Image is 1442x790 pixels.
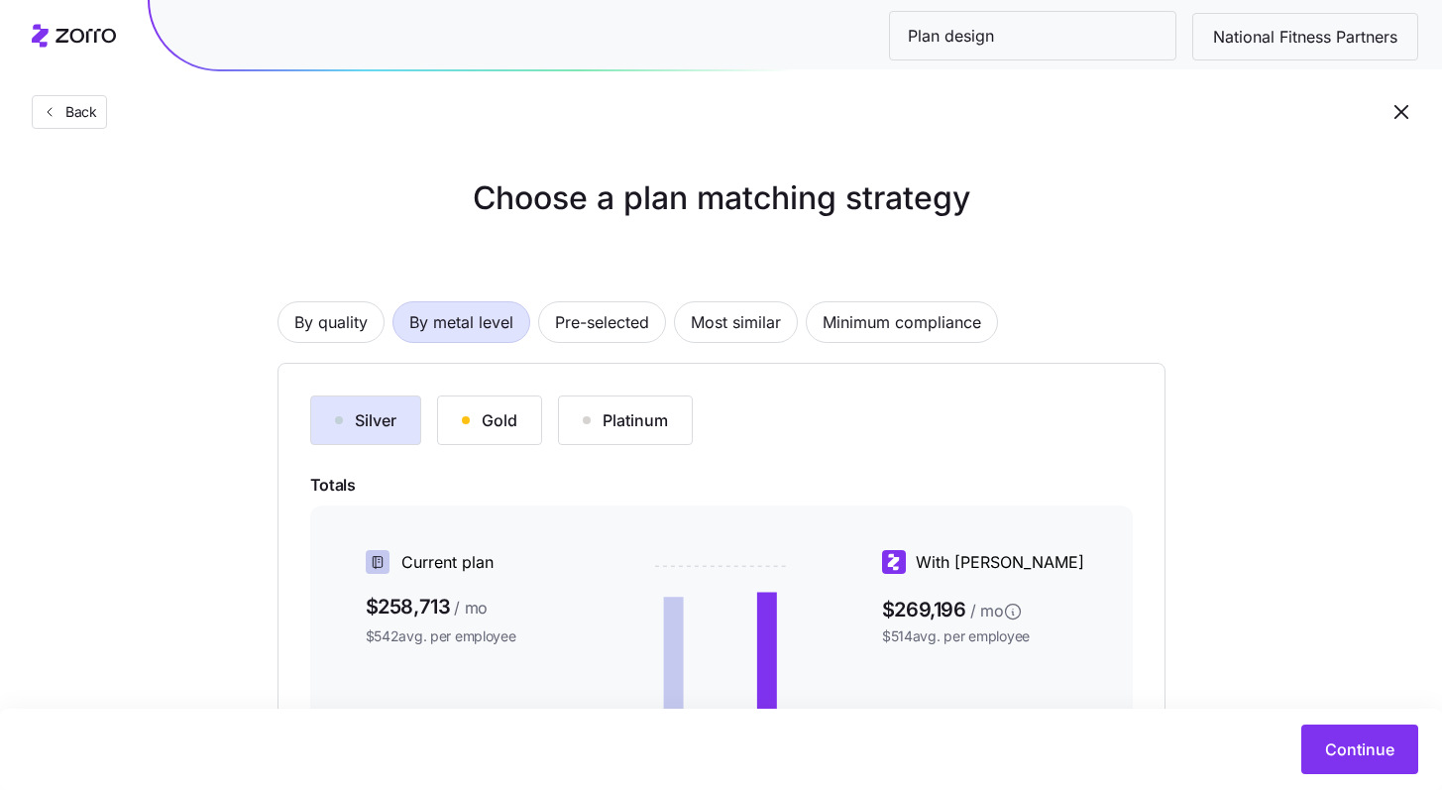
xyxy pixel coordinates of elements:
button: Pre-selected [538,301,666,343]
span: $258,713 [366,591,585,622]
span: / mo [454,596,488,621]
span: By quality [294,302,368,342]
button: Continue [1301,725,1418,774]
button: Most similar [674,301,798,343]
button: By metal level [392,301,530,343]
span: $542 avg. per employee [366,626,585,646]
span: National Fitness Partners [1197,25,1413,50]
span: Totals [310,473,1133,498]
span: Pre-selected [555,302,649,342]
h1: Choose a plan matching strategy [230,174,1213,222]
div: Platinum [583,408,668,432]
span: Continue [1325,737,1394,761]
div: Gold [462,408,517,432]
button: Silver [310,395,421,445]
div: With [PERSON_NAME] [882,550,1101,575]
span: Back [57,102,97,122]
span: $514 avg. per employee [882,626,1101,646]
button: By quality [277,301,385,343]
span: By metal level [409,302,513,342]
div: Silver [335,408,396,432]
div: Current plan [366,550,585,575]
span: $269,196 [882,591,1101,622]
span: Minimum compliance [823,302,981,342]
button: Gold [437,395,542,445]
button: Minimum compliance [806,301,998,343]
button: Platinum [558,395,693,445]
span: Most similar [691,302,781,342]
button: Back [32,95,107,129]
span: / mo [970,599,1004,623]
